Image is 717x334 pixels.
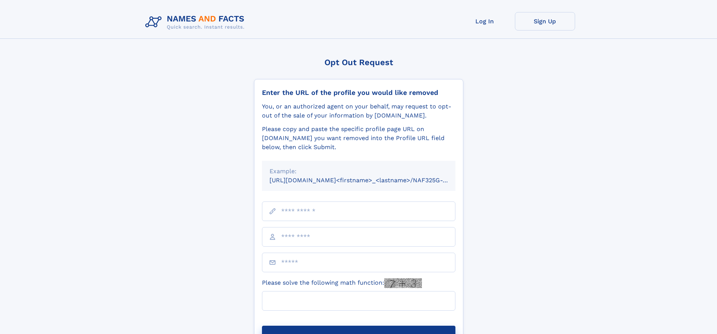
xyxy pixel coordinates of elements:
[262,88,455,97] div: Enter the URL of the profile you would like removed
[262,102,455,120] div: You, or an authorized agent on your behalf, may request to opt-out of the sale of your informatio...
[254,58,463,67] div: Opt Out Request
[515,12,575,31] a: Sign Up
[142,12,251,32] img: Logo Names and Facts
[262,278,422,288] label: Please solve the following math function:
[262,125,455,152] div: Please copy and paste the specific profile page URL on [DOMAIN_NAME] you want removed into the Pr...
[269,177,470,184] small: [URL][DOMAIN_NAME]<firstname>_<lastname>/NAF325G-xxxxxxxx
[269,167,448,176] div: Example:
[455,12,515,31] a: Log In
